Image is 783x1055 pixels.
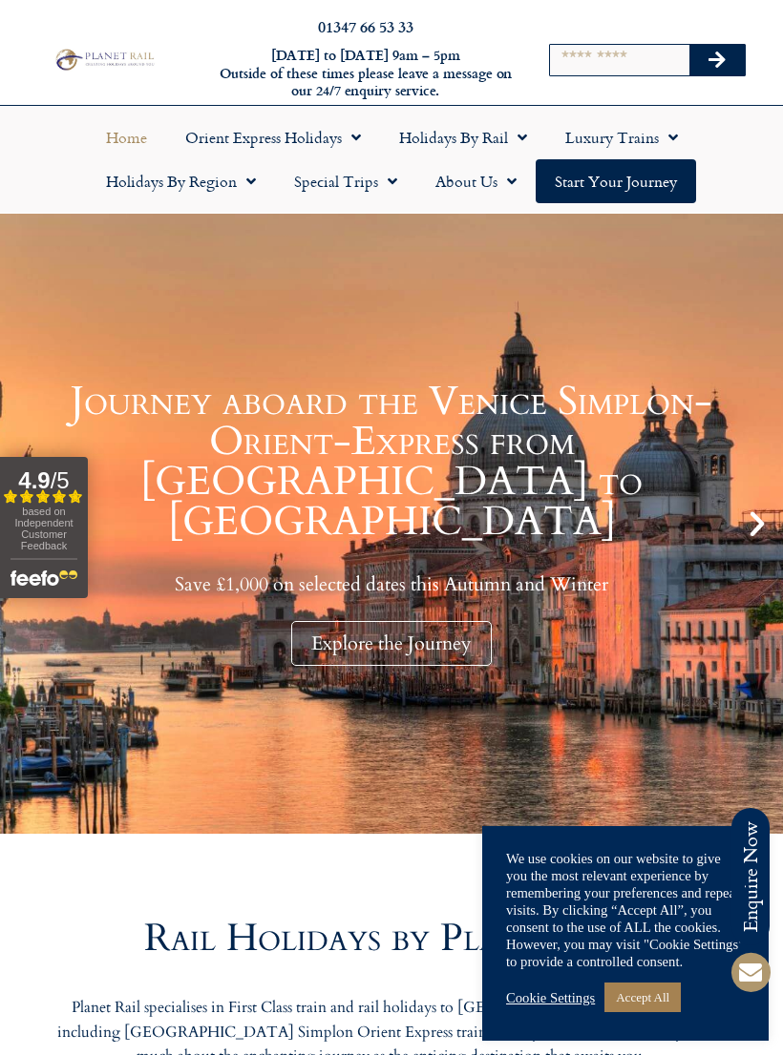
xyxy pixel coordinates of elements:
a: Start your Journey [536,159,696,203]
a: 01347 66 53 33 [318,15,413,37]
a: Cookie Settings [506,989,595,1006]
img: Planet Rail Train Holidays Logo [52,47,157,72]
a: Accept All [604,983,681,1012]
div: Explore the Journey [291,621,492,666]
p: Save £1,000 on selected dates this Autumn and Winter [48,572,735,596]
a: Luxury Trains [546,115,697,159]
a: Holidays by Rail [380,115,546,159]
div: We use cookies on our website to give you the most relevant experience by remembering your prefer... [506,850,745,970]
a: About Us [416,159,536,203]
h2: Rail Holidays by Planet Rail [48,920,735,958]
a: Holidays by Region [87,159,275,203]
h1: Journey aboard the Venice Simplon-Orient-Express from [GEOGRAPHIC_DATA] to [GEOGRAPHIC_DATA] [48,382,735,542]
a: Home [87,115,166,159]
div: Next slide [741,507,773,540]
a: Special Trips [275,159,416,203]
a: Orient Express Holidays [166,115,380,159]
button: Search [689,45,745,75]
nav: Menu [10,115,773,203]
h6: [DATE] to [DATE] 9am – 5pm Outside of these times please leave a message on our 24/7 enquiry serv... [214,47,518,100]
